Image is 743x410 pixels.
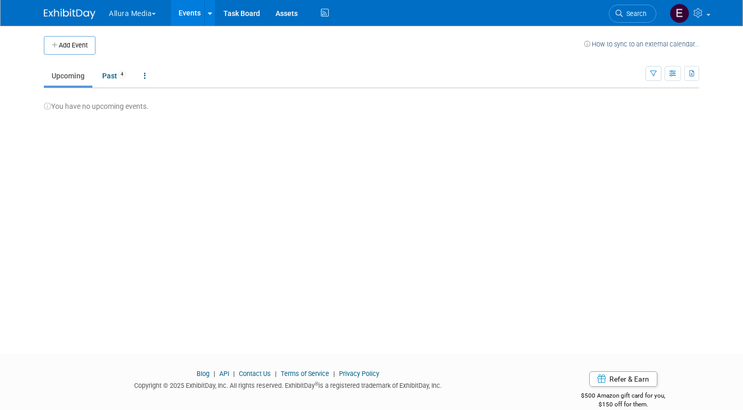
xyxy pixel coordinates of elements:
span: | [272,370,279,378]
span: | [231,370,237,378]
span: 4 [118,71,126,78]
div: Copyright © 2025 ExhibitDay, Inc. All rights reserved. ExhibitDay is a registered trademark of Ex... [44,379,531,390]
a: How to sync to an external calendar... [584,40,699,48]
div: $500 Amazon gift card for you, [547,385,699,408]
a: Blog [197,370,209,378]
a: Terms of Service [281,370,329,378]
div: $150 off for them. [547,400,699,409]
span: | [331,370,337,378]
span: Search [623,10,647,18]
sup: ® [315,381,318,387]
a: Upcoming [44,66,92,86]
span: | [211,370,218,378]
a: Past4 [94,66,134,86]
span: You have no upcoming events. [44,102,149,110]
a: Contact Us [239,370,271,378]
img: Eric Thompson [670,4,689,23]
a: Search [609,5,656,23]
a: Privacy Policy [339,370,379,378]
img: ExhibitDay [44,9,95,19]
a: API [219,370,229,378]
a: Refer & Earn [589,371,657,387]
button: Add Event [44,36,95,55]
